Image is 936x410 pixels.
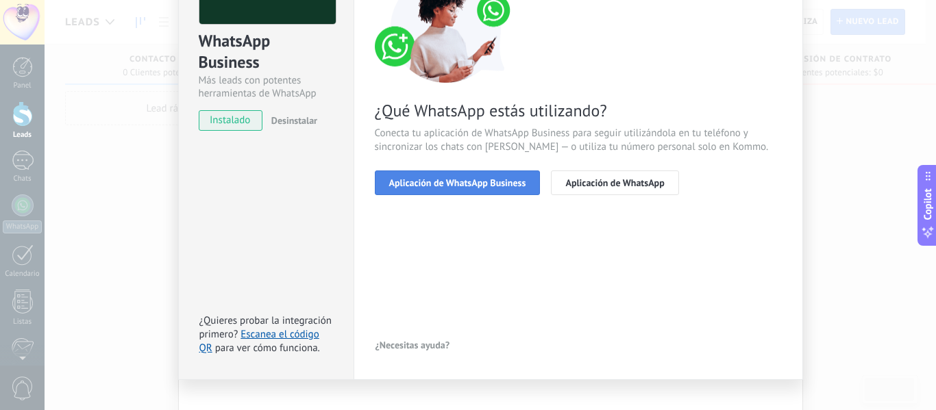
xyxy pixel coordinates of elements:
[921,188,935,220] span: Copilot
[266,110,317,131] button: Desinstalar
[199,314,332,341] span: ¿Quieres probar la integración primero?
[199,74,334,100] div: Más leads con potentes herramientas de WhatsApp
[199,110,262,131] span: instalado
[551,170,678,195] button: Aplicación de WhatsApp
[565,178,664,188] span: Aplicación de WhatsApp
[199,328,319,355] a: Escanea el código QR
[199,30,334,74] div: WhatsApp Business
[215,342,320,355] span: para ver cómo funciona.
[375,340,450,350] span: ¿Necesitas ayuda?
[375,170,541,195] button: Aplicación de WhatsApp Business
[375,100,782,121] span: ¿Qué WhatsApp estás utilizando?
[389,178,526,188] span: Aplicación de WhatsApp Business
[375,127,782,154] span: Conecta tu aplicación de WhatsApp Business para seguir utilizándola en tu teléfono y sincronizar ...
[375,335,451,355] button: ¿Necesitas ayuda?
[271,114,317,127] span: Desinstalar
